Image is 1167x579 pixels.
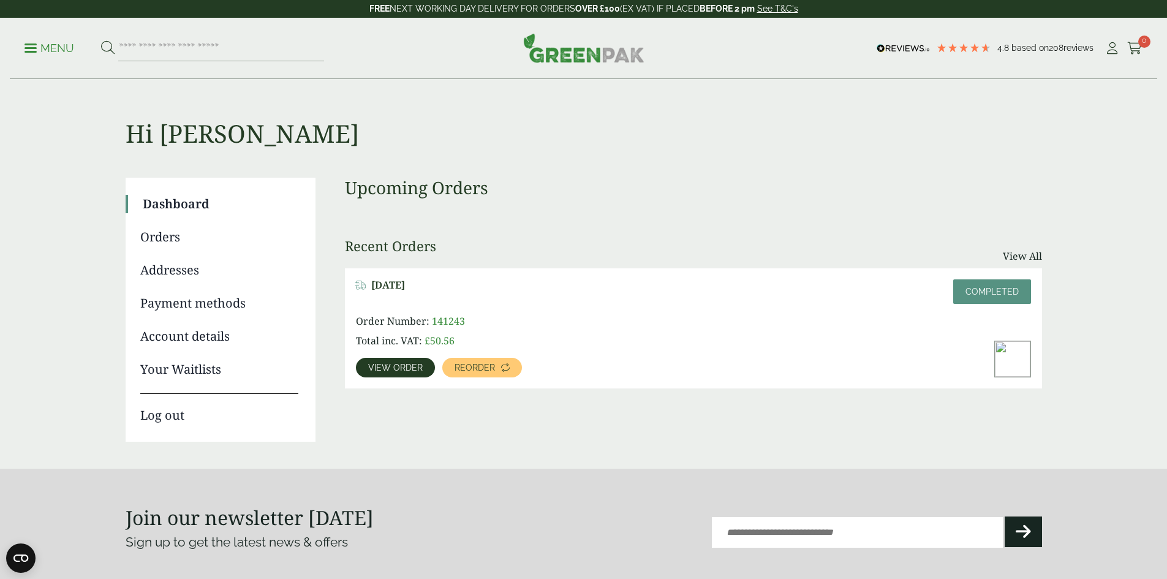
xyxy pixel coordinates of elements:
strong: FREE [369,4,390,13]
span: Order Number: [356,314,429,328]
span: 208 [1049,43,1063,53]
span: £ [425,334,430,347]
span: 4.8 [997,43,1011,53]
a: Reorder [442,358,522,377]
a: Account details [140,327,298,346]
div: 4.79 Stars [936,42,991,53]
h1: Hi [PERSON_NAME] [126,80,1042,148]
img: REVIEWS.io [877,44,930,53]
a: View All [1003,249,1042,263]
a: Menu [25,41,74,53]
a: Dashboard [143,195,298,213]
a: Your Waitlists [140,360,298,379]
a: Orders [140,228,298,246]
span: View order [368,363,423,372]
h3: Recent Orders [345,238,436,254]
span: 0 [1138,36,1150,48]
span: [DATE] [371,279,405,291]
i: My Account [1105,42,1120,55]
button: Open CMP widget [6,543,36,573]
img: GreenPak Supplies [523,33,644,62]
i: Cart [1127,42,1142,55]
h3: Upcoming Orders [345,178,1042,199]
strong: BEFORE 2 pm [700,4,755,13]
a: View order [356,358,435,377]
span: 141243 [432,314,465,328]
a: Log out [140,393,298,425]
p: Sign up to get the latest news & offers [126,532,538,552]
a: Payment methods [140,294,298,312]
a: Addresses [140,261,298,279]
span: Completed [965,287,1019,297]
img: Large-Kraft-Chicken-Box-with-Chicken-and-Chips-300x200.jpg [995,341,1030,377]
a: See T&C's [757,4,798,13]
span: reviews [1063,43,1093,53]
strong: Join our newsletter [DATE] [126,504,374,531]
span: Total inc. VAT: [356,334,422,347]
strong: OVER £100 [575,4,620,13]
span: Based on [1011,43,1049,53]
a: 0 [1127,39,1142,58]
span: Reorder [455,363,495,372]
p: Menu [25,41,74,56]
bdi: 50.56 [425,334,455,347]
